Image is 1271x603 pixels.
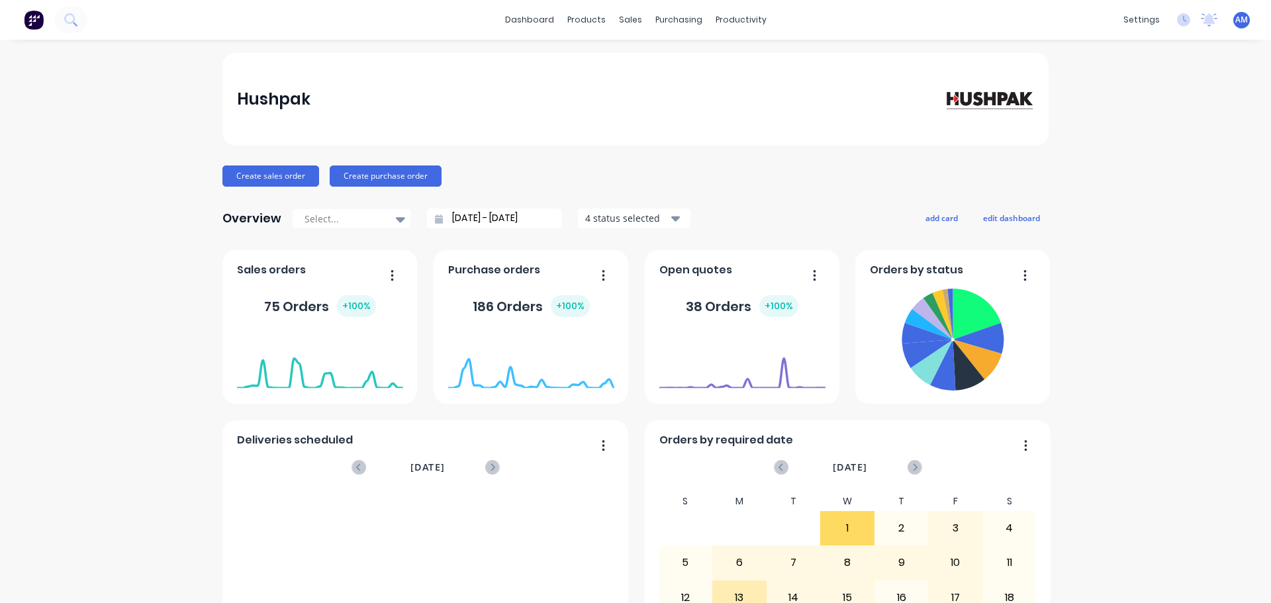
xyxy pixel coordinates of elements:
[767,492,821,511] div: T
[875,546,928,579] div: 9
[870,262,963,278] span: Orders by status
[941,87,1034,111] img: Hushpak
[585,211,669,225] div: 4 status selected
[410,460,445,475] span: [DATE]
[649,10,709,30] div: purchasing
[659,546,712,579] div: 5
[709,10,773,30] div: productivity
[222,165,319,187] button: Create sales order
[767,546,820,579] div: 7
[759,295,798,317] div: + 100 %
[337,295,376,317] div: + 100 %
[713,546,766,579] div: 6
[222,205,281,232] div: Overview
[1235,14,1248,26] span: AM
[561,10,612,30] div: products
[264,295,376,317] div: 75 Orders
[473,295,590,317] div: 186 Orders
[917,209,966,226] button: add card
[712,492,767,511] div: M
[928,492,982,511] div: F
[498,10,561,30] a: dashboard
[237,262,306,278] span: Sales orders
[875,512,928,545] div: 2
[974,209,1049,226] button: edit dashboard
[686,295,798,317] div: 38 Orders
[821,546,874,579] div: 8
[833,460,867,475] span: [DATE]
[929,512,982,545] div: 3
[820,492,874,511] div: W
[24,10,44,30] img: Factory
[982,492,1037,511] div: S
[612,10,649,30] div: sales
[330,165,442,187] button: Create purchase order
[578,209,690,228] button: 4 status selected
[659,492,713,511] div: S
[983,546,1036,579] div: 11
[551,295,590,317] div: + 100 %
[874,492,929,511] div: T
[929,546,982,579] div: 10
[448,262,540,278] span: Purchase orders
[237,86,310,113] div: Hushpak
[821,512,874,545] div: 1
[659,262,732,278] span: Open quotes
[1117,10,1166,30] div: settings
[983,512,1036,545] div: 4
